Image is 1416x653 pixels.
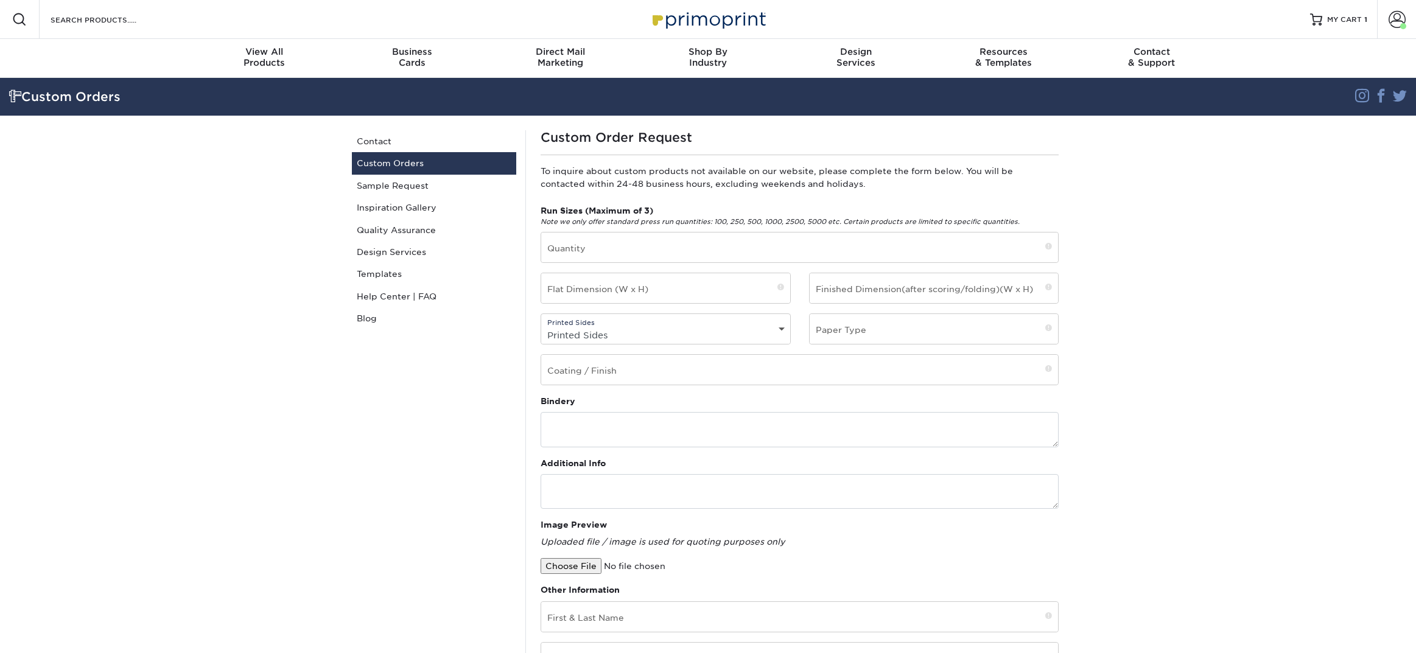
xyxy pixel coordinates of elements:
h1: Custom Order Request [541,130,1059,145]
span: Business [338,46,486,57]
span: 1 [1364,15,1367,24]
span: Shop By [634,46,782,57]
span: MY CART [1327,15,1362,25]
div: Marketing [486,46,634,68]
strong: Additional Info [541,458,606,468]
span: Direct Mail [486,46,634,57]
a: DesignServices [782,39,930,78]
div: & Templates [930,46,1078,68]
strong: Image Preview [541,520,607,529]
div: Products [191,46,338,68]
em: Uploaded file / image is used for quoting purposes only [541,537,785,546]
div: Services [782,46,930,68]
input: SEARCH PRODUCTS..... [49,12,168,27]
a: Blog [352,307,516,329]
strong: Other Information [541,585,620,595]
span: Resources [930,46,1078,57]
a: Sample Request [352,175,516,197]
a: Contact& Support [1078,39,1225,78]
strong: Bindery [541,396,575,406]
a: Design Services [352,241,516,263]
a: Direct MailMarketing [486,39,634,78]
img: Primoprint [647,6,769,32]
a: Quality Assurance [352,219,516,241]
strong: Run Sizes (Maximum of 3) [541,206,653,215]
a: BusinessCards [338,39,486,78]
a: Resources& Templates [930,39,1078,78]
div: Cards [338,46,486,68]
div: & Support [1078,46,1225,68]
a: Help Center | FAQ [352,285,516,307]
span: Contact [1078,46,1225,57]
div: Industry [634,46,782,68]
a: Inspiration Gallery [352,197,516,218]
span: View All [191,46,338,57]
span: Design [782,46,930,57]
a: Contact [352,130,516,152]
a: Custom Orders [352,152,516,174]
a: Templates [352,263,516,285]
em: Note we only offer standard press run quantities: 100, 250, 500, 1000, 2500, 5000 etc. Certain pr... [541,218,1020,226]
a: Shop ByIndustry [634,39,782,78]
p: To inquire about custom products not available on our website, please complete the form below. Yo... [541,165,1059,190]
a: View AllProducts [191,39,338,78]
